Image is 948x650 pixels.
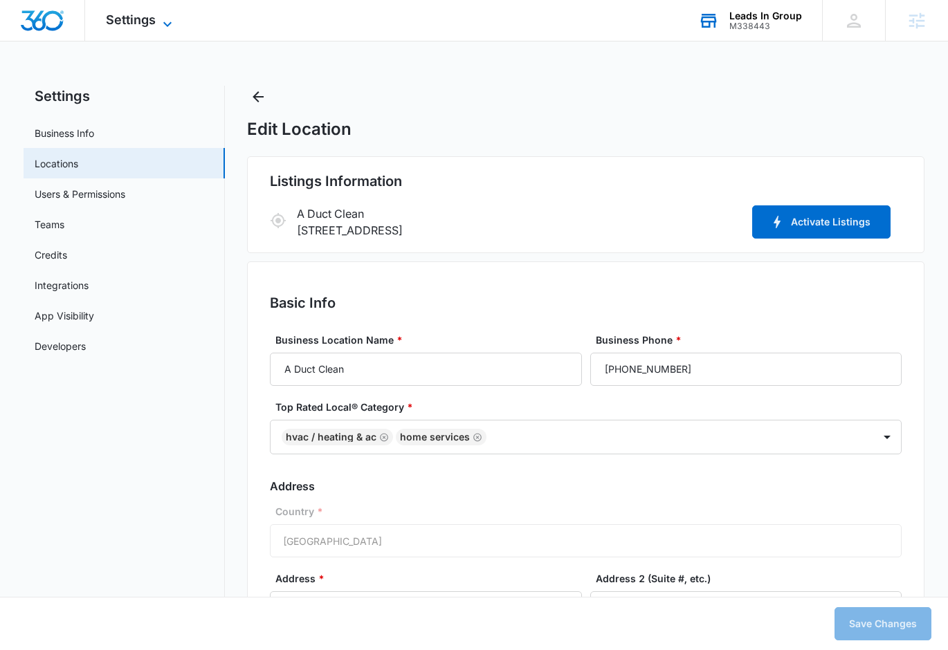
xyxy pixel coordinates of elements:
div: v 4.0.25 [39,22,68,33]
div: Keywords by Traffic [153,82,233,91]
span: Make sure to use the customer's login credentials when connecting accounts. Using your personal c... [15,12,181,86]
img: logo_orange.svg [22,22,33,33]
a: Users & Permissions [35,187,125,201]
img: tab_domain_overview_orange.svg [37,80,48,91]
label: Country [275,504,907,519]
h2: Basic Info [270,292,902,313]
a: Got It [145,91,186,111]
label: Business Location Name [275,333,587,347]
p: A Duct Clean [297,205,747,222]
div: Domain: [DOMAIN_NAME] [36,36,152,47]
p: [STREET_ADDRESS] [297,222,747,239]
button: Activate Listings [752,205,891,239]
div: Remove HVAC / Heating & AC [376,432,389,442]
div: account name [729,10,802,21]
div: account id [729,21,802,31]
div: HVAC / Heating & AC [286,432,376,442]
div: Remove Home Services [470,432,482,442]
a: Developers [35,339,86,353]
a: Teams [35,217,64,232]
img: website_grey.svg [22,36,33,47]
div: Home Services [400,432,470,442]
a: Credits [35,248,67,262]
h2: Listings Information [270,171,902,192]
h1: Edit Location [247,119,352,140]
label: Address 2 (Suite #, etc.) [596,571,907,586]
a: Integrations [35,278,89,292]
img: tab_keywords_by_traffic_grey.svg [138,80,149,91]
label: Top Rated Local® Category [275,400,907,414]
label: Address [275,571,587,586]
button: Back [247,86,269,108]
h2: Settings [24,86,225,106]
h3: Address [270,478,902,494]
label: Business Phone [596,333,907,347]
a: Locations [35,156,78,171]
div: Domain Overview [53,82,124,91]
span: Settings [106,12,156,27]
a: Business Info [35,126,94,140]
a: App Visibility [35,308,94,323]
